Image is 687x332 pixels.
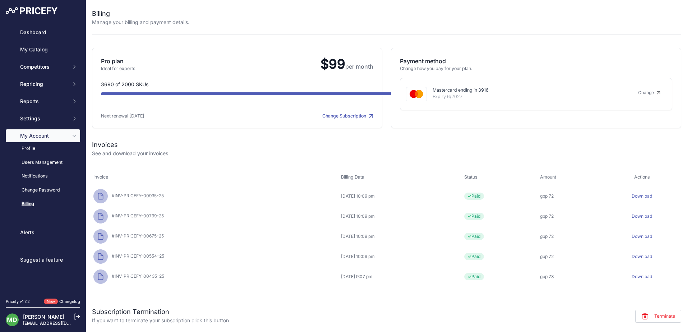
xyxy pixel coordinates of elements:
a: Download [632,274,652,279]
a: Dashboard [6,26,80,39]
div: gbp 72 [540,213,601,219]
button: Terminate [635,310,681,323]
span: Actions [634,174,650,180]
button: Competitors [6,60,80,73]
a: Changelog [59,299,80,304]
span: Invoice [93,174,108,180]
span: #INV-PRICEFY-00554-25 [109,253,164,259]
span: Status [464,174,478,180]
span: Terminate [654,313,675,319]
a: Download [632,193,652,199]
h2: Subscription Termination [92,307,229,317]
a: Suggest a feature [6,253,80,266]
a: Change [632,87,666,98]
p: Pro plan [101,57,315,65]
p: 3690 of 2000 SKUs [101,81,373,88]
div: gbp 73 [540,274,601,280]
div: [DATE] 10:09 pm [341,254,461,259]
button: Reports [6,95,80,108]
span: #INV-PRICEFY-00799-25 [109,213,164,218]
nav: Sidebar [6,26,80,290]
h2: Billing [92,9,189,19]
div: [DATE] 10:09 pm [341,234,461,239]
span: Settings [20,115,67,122]
span: #INV-PRICEFY-00935-25 [109,193,164,198]
div: Pricefy v1.7.2 [6,299,30,305]
span: Paid [464,273,484,280]
a: Change Subscription [322,113,373,119]
a: [PERSON_NAME] [23,314,64,320]
span: Repricing [20,80,67,88]
p: Expiry 6/2027 [433,93,627,100]
p: See and download your invoices [92,150,168,157]
p: Payment method [400,57,672,65]
div: [DATE] 9:07 pm [341,274,461,280]
span: New [44,299,58,305]
span: Amount [540,174,556,180]
span: Reports [20,98,67,105]
button: My Account [6,129,80,142]
p: Manage your billing and payment details. [92,19,189,26]
button: Settings [6,112,80,125]
a: Download [632,234,652,239]
p: Ideal for experts [101,65,315,72]
span: #INV-PRICEFY-00675-25 [109,233,164,239]
span: Paid [464,233,484,240]
span: Paid [464,253,484,260]
span: Paid [464,193,484,200]
p: If you want to terminate your subscription click this button [92,317,229,324]
span: My Account [20,132,67,139]
span: $99 [315,56,373,72]
p: Change how you pay for your plan. [400,65,672,72]
a: Users Management [6,156,80,169]
div: gbp 72 [540,193,601,199]
div: [DATE] 10:09 pm [341,213,461,219]
span: per month [345,63,373,70]
a: Download [632,213,652,219]
a: Alerts [6,226,80,239]
button: Repricing [6,78,80,91]
a: [EMAIL_ADDRESS][DOMAIN_NAME] [23,321,98,326]
img: Pricefy Logo [6,7,57,14]
a: Profile [6,142,80,155]
a: Download [632,254,652,259]
p: Next renewal [DATE] [101,113,237,120]
p: Mastercard ending in 3916 [433,87,627,94]
a: My Catalog [6,43,80,56]
div: gbp 72 [540,234,601,239]
a: Billing [6,198,80,210]
span: Competitors [20,63,67,70]
span: #INV-PRICEFY-00435-25 [109,273,164,279]
span: Paid [464,213,484,220]
div: gbp 72 [540,254,601,259]
a: Change Password [6,184,80,197]
h2: Invoices [92,140,118,150]
span: Billing Data [341,174,364,180]
div: [DATE] 10:09 pm [341,193,461,199]
a: Notifications [6,170,80,183]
